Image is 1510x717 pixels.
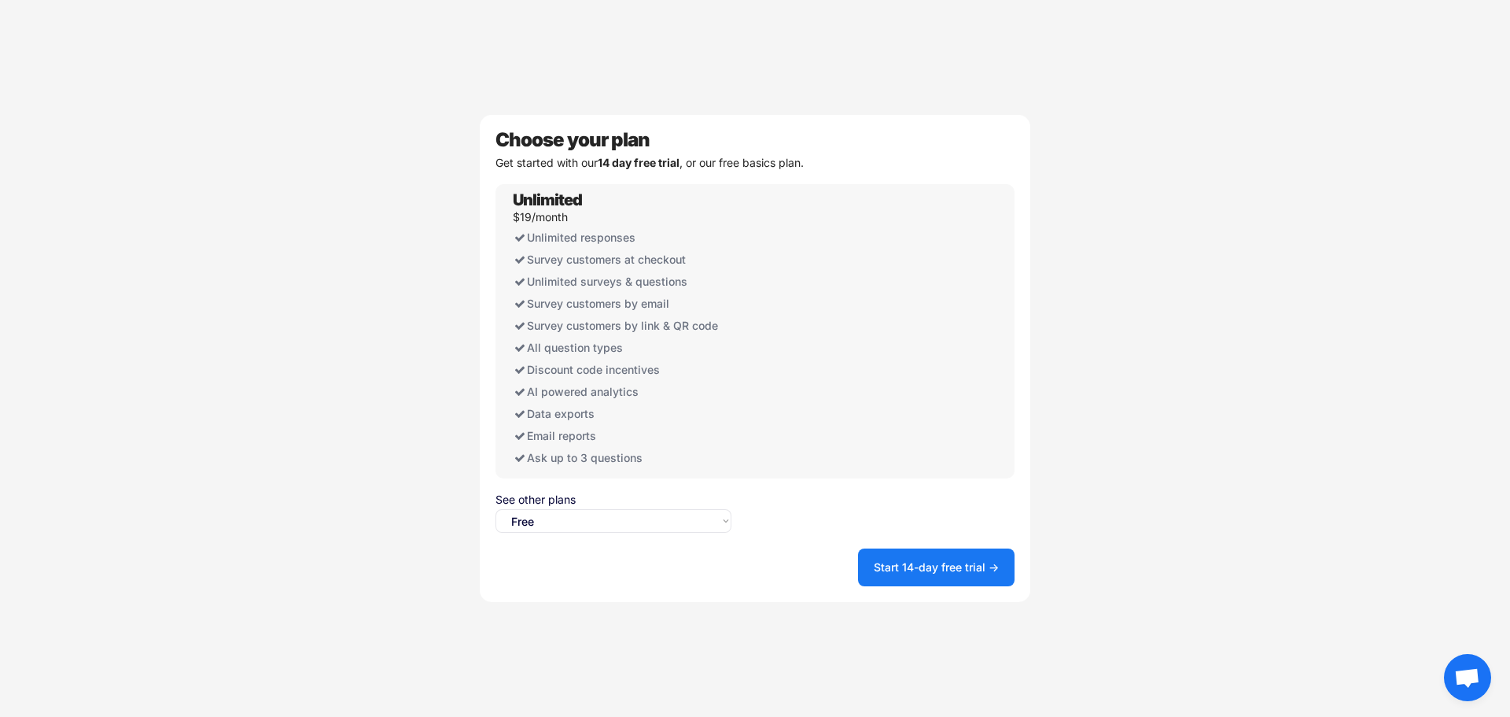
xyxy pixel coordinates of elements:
[495,131,1015,150] div: Choose your plan
[513,381,730,403] div: AI powered analytics
[598,156,679,169] strong: 14 day free trial
[495,494,731,505] div: See other plans
[513,192,582,208] div: Unlimited
[513,315,730,337] div: Survey customers by link & QR code
[495,157,1015,168] div: Get started with our , or our free basics plan.
[513,271,730,293] div: Unlimited surveys & questions
[1444,654,1491,701] div: Open chat
[513,337,730,359] div: All question types
[513,249,730,271] div: Survey customers at checkout
[513,359,730,381] div: Discount code incentives
[513,425,730,447] div: Email reports
[513,212,568,223] div: $19/month
[513,293,730,315] div: Survey customers by email
[513,403,730,425] div: Data exports
[858,549,1015,586] button: Start 14-day free trial →
[513,227,730,249] div: Unlimited responses
[513,447,730,469] div: Ask up to 3 questions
